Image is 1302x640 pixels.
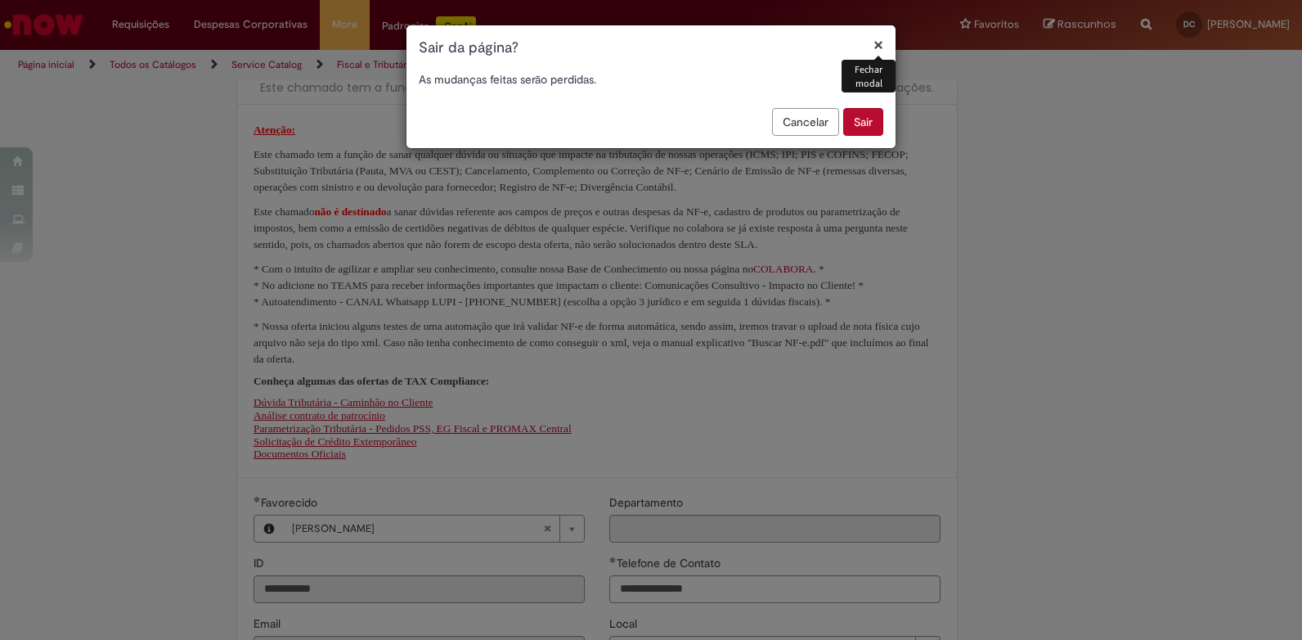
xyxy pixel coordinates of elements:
button: Sair [843,108,883,136]
button: Cancelar [772,108,839,136]
button: Fechar modal [873,36,883,53]
div: Fechar modal [842,60,896,92]
h1: Sair da página? [419,38,883,59]
p: As mudanças feitas serão perdidas. [419,71,883,88]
